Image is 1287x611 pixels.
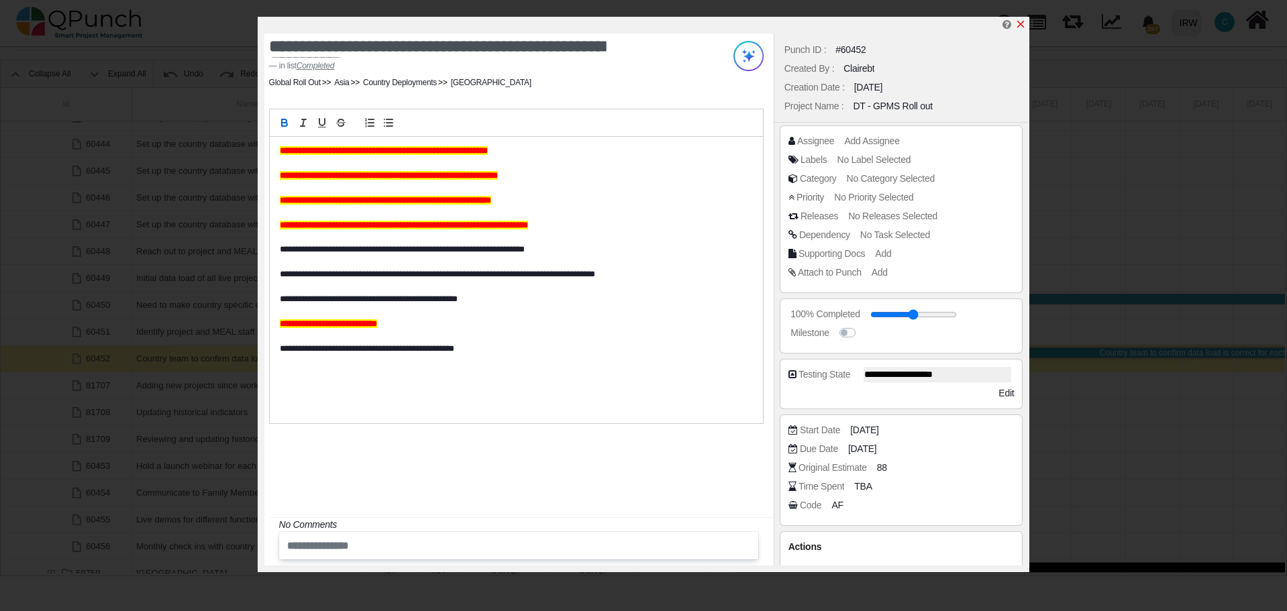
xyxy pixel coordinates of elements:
div: Original Estimate [799,461,867,475]
div: Priority [796,190,824,205]
div: Assignee [797,134,834,148]
span: 88 [877,461,887,475]
span: Actions [788,541,821,552]
div: 100% Completed [790,307,860,321]
div: DT - GPMS Roll out [853,99,932,113]
div: Dependency [799,228,850,242]
div: Releases [801,209,838,223]
span: [DATE] [848,442,876,456]
div: Time Spent [799,480,844,494]
span: No Priority Selected [834,192,913,203]
span: TBA [854,480,872,494]
div: Code [800,498,821,512]
div: Created By : [784,62,834,76]
div: Category [800,172,837,186]
span: No Category Selected [847,173,935,184]
i: No Comments [279,519,337,530]
span: AF [831,498,843,512]
span: Edit [998,388,1014,398]
span: No Releases Selected [848,211,937,221]
li: Asia [321,76,350,89]
li: Global Roll Out [269,76,321,89]
cite: Source Title [297,61,335,70]
div: Clairebt [843,62,874,76]
div: Supporting Docs [799,247,865,261]
li: [GEOGRAPHIC_DATA] [437,76,531,89]
span: No Label Selected [837,154,911,165]
div: Creation Date : [784,80,845,95]
div: Attach to Punch [798,266,862,280]
span: Add [875,248,891,259]
div: Milestone [790,326,829,340]
span: [DATE] [850,423,878,437]
span: Add Assignee [844,135,899,146]
span: No Task Selected [860,229,930,240]
div: [DATE] [854,80,882,95]
li: Country Deployments [350,76,437,89]
div: Start Date [800,423,840,437]
div: Testing State [799,368,850,382]
footer: in list [269,60,678,72]
u: Completed [297,61,335,70]
img: Try writing with AI [733,41,764,71]
span: Add [872,267,888,278]
div: Project Name : [784,99,844,113]
div: Labels [801,153,827,167]
div: Due Date [800,442,838,456]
